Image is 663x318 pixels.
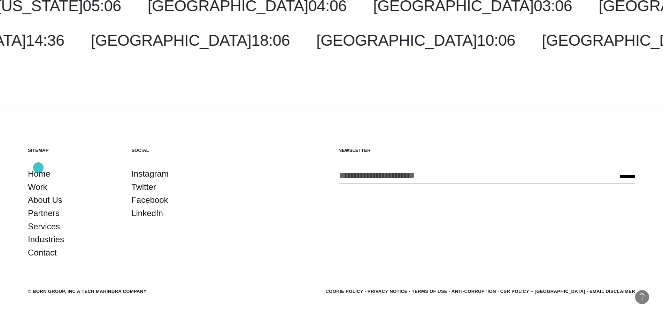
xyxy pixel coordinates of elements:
[131,193,168,207] a: Facebook
[28,147,117,153] h5: Sitemap
[26,31,64,49] span: 14:36
[368,289,408,294] a: Privacy Notice
[28,180,47,194] a: Work
[28,207,60,220] a: Partners
[91,31,290,49] a: [GEOGRAPHIC_DATA]18:06
[316,31,515,49] a: [GEOGRAPHIC_DATA]10:06
[28,220,60,233] a: Services
[131,207,163,220] a: LinkedIn
[589,289,635,294] a: Email Disclaimer
[477,31,515,49] span: 10:06
[339,147,635,153] h5: Newsletter
[412,289,447,294] a: Terms of Use
[131,180,156,194] a: Twitter
[325,289,363,294] a: Cookie Policy
[28,193,62,207] a: About Us
[28,246,57,259] a: Contact
[131,167,169,180] a: Instagram
[452,289,496,294] a: Anti-Corruption
[28,167,50,180] a: Home
[28,288,147,295] div: © BORN GROUP, INC A Tech Mahindra Company
[131,147,221,153] h5: Social
[28,233,64,246] a: Industries
[500,289,585,294] a: CSR POLICY – [GEOGRAPHIC_DATA]
[635,290,649,304] button: Back to Top
[252,31,290,49] span: 18:06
